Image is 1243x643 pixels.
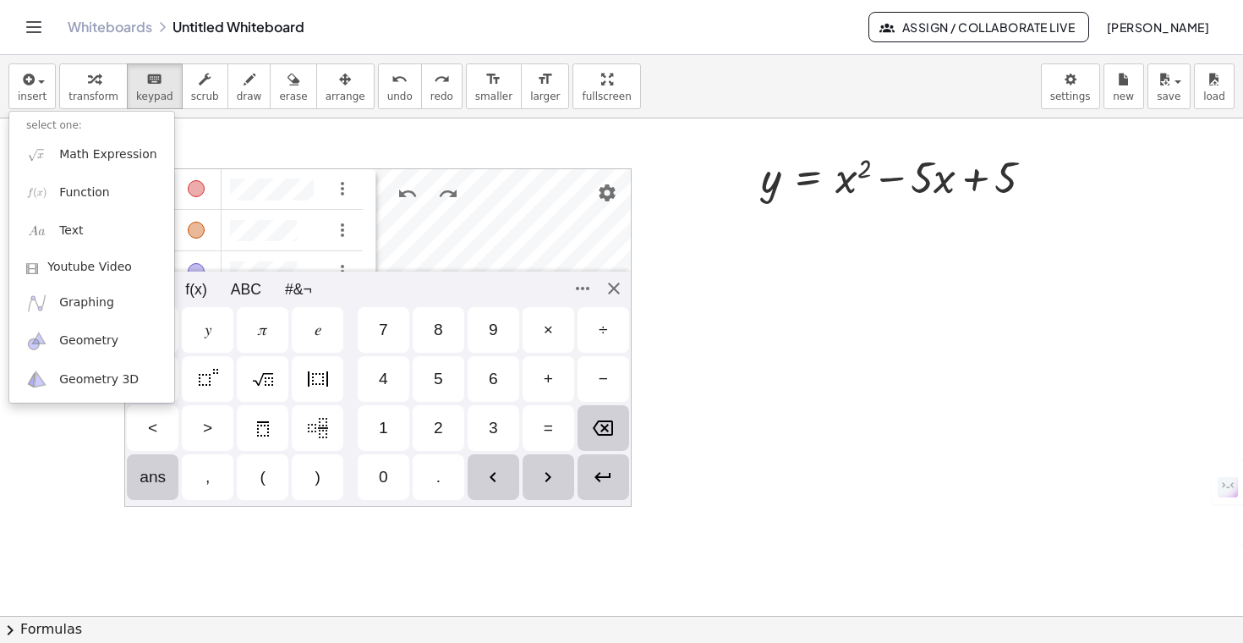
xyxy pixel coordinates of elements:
a: Geometry 3D [9,360,174,398]
span: Geometry 3D [59,371,139,388]
div: recurring decimal [237,405,288,451]
button: Settings [592,178,622,208]
button: new [1103,63,1144,109]
button: Undo [392,179,423,209]
div: 9 [468,307,519,353]
span: transform [68,91,118,102]
span: settings [1050,91,1091,102]
div: ÷ [578,307,629,353]
button: Options [332,179,353,202]
div: Enter [578,454,629,500]
img: Backspace [593,418,613,438]
button: scrub [182,63,228,109]
div: 𝜋 [258,320,268,340]
div: ( [260,467,266,487]
div: ( [237,454,288,500]
div: 9 [489,320,498,340]
a: Graphing [9,284,174,322]
button: [PERSON_NAME] [1092,12,1223,42]
i: format_size [485,69,501,90]
img: ggb-3d.svg [26,369,47,390]
div: Absolute Value [292,356,343,402]
span: Text [59,223,83,239]
div: ) [292,454,343,500]
div: 𝜋 [237,307,288,353]
canvas: Graphics View 1 [376,169,631,508]
div: 6 [468,356,519,402]
div: + [544,369,553,389]
div: = [523,405,574,451]
button: settings [1041,63,1100,109]
div: 𝑒 [292,307,343,353]
div: + [523,356,574,402]
button: f(x) [177,278,215,302]
div: 𝑦 [205,320,211,340]
div: 4 [358,356,409,402]
img: recurring decimal [253,418,273,438]
img: Right Arrow [538,467,558,487]
img: Aa.png [26,221,47,242]
div: 4 [379,369,388,389]
div: 7 [379,320,388,340]
div: 3 [468,405,519,451]
div: 5 [434,369,443,389]
div: 1 [379,418,388,438]
div: Backspace [578,405,629,451]
div: . [413,454,464,500]
a: Whiteboards [68,19,152,36]
button: undoundo [378,63,422,109]
span: arrange [326,91,365,102]
button: Close [600,275,627,302]
div: , [205,467,210,487]
img: Left Arrow [483,467,503,487]
div: × [544,320,553,340]
li: select one: [9,116,174,135]
span: Geometry [59,332,118,349]
div: > [203,418,212,438]
button: Options [332,220,353,244]
div: Square Root [237,356,288,402]
img: Enter [593,467,613,487]
span: new [1113,91,1134,102]
i: redo [434,69,450,90]
span: Function [59,184,110,201]
div: 𝑒 [315,320,321,340]
span: redo [430,91,453,102]
img: mixed number [308,418,328,438]
button: transform [59,63,128,109]
span: Youtube Video [47,259,132,276]
span: load [1203,91,1225,102]
img: Square Root [253,369,273,389]
button: arrange [316,63,375,109]
i: undo [392,69,408,90]
span: draw [237,91,262,102]
div: 2 [413,405,464,451]
div: ) [315,467,320,487]
button: load [1194,63,1235,109]
button: keyboardkeypad [127,63,183,109]
img: Absolute Value [308,369,328,389]
span: keypad [136,91,173,102]
button: Redo [433,179,463,209]
a: Math Expression [9,135,174,173]
div: 𝑦 [182,307,233,353]
span: Math Expression [59,146,156,163]
div: < [127,405,178,451]
div: 8 [413,307,464,353]
span: larger [530,91,560,102]
button: Options [332,261,353,285]
i: keyboard [146,69,162,90]
div: > [182,405,233,451]
a: Youtube Video [9,250,174,284]
span: undo [387,91,413,102]
div: 5 [413,356,464,402]
div: , [182,454,233,500]
button: #&¬ [277,278,320,302]
div: − [599,369,608,389]
div: = [544,418,553,438]
span: Assign / Collaborate Live [883,19,1075,35]
button: draw [227,63,271,109]
button: redoredo [421,63,463,109]
a: Geometry [9,322,174,360]
div: < [148,418,157,438]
